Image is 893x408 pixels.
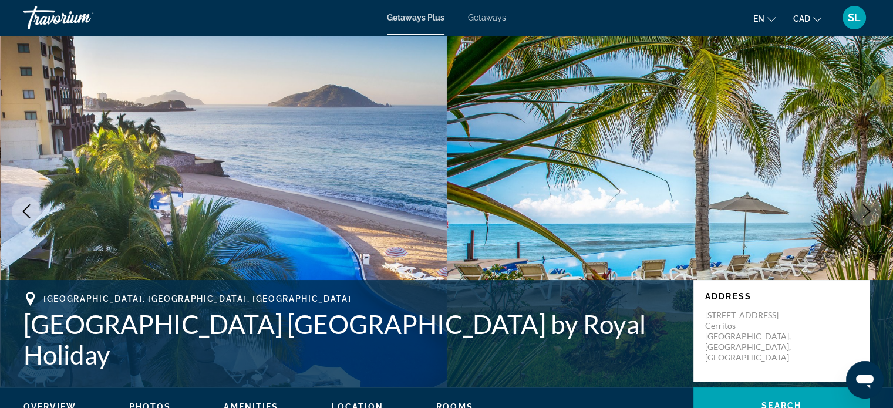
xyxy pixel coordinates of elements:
[23,309,682,370] h1: [GEOGRAPHIC_DATA] [GEOGRAPHIC_DATA] by Royal Holiday
[848,12,861,23] span: SL
[705,292,858,301] p: Address
[846,361,884,399] iframe: Button to launch messaging window
[387,13,444,22] a: Getaways Plus
[705,310,799,363] p: [STREET_ADDRESS] Cerritos [GEOGRAPHIC_DATA], [GEOGRAPHIC_DATA], [GEOGRAPHIC_DATA]
[468,13,506,22] a: Getaways
[852,197,881,226] button: Next image
[793,10,821,27] button: Change currency
[12,197,41,226] button: Previous image
[753,10,776,27] button: Change language
[43,294,351,304] span: [GEOGRAPHIC_DATA], [GEOGRAPHIC_DATA], [GEOGRAPHIC_DATA]
[793,14,810,23] span: CAD
[839,5,870,30] button: User Menu
[23,2,141,33] a: Travorium
[753,14,764,23] span: en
